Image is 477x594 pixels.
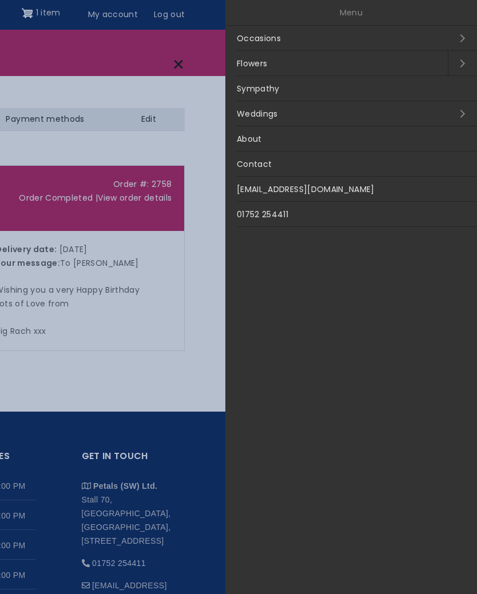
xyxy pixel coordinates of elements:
a: Contact [225,152,477,177]
a: Flowers [225,51,448,76]
a: 01752 254411 [225,202,477,227]
a: Occasions [225,26,477,51]
span: Menu [340,7,363,18]
a: Weddings [225,101,477,126]
a: About [225,126,477,152]
a: [EMAIL_ADDRESS][DOMAIN_NAME] [225,177,477,202]
a: Sympathy [225,76,477,101]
